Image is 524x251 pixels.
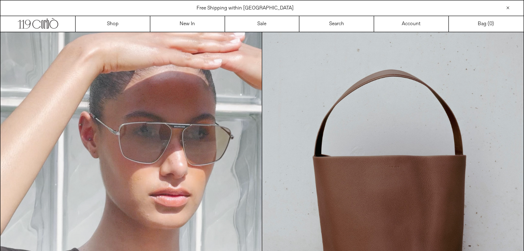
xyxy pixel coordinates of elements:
[299,16,374,32] a: Search
[489,20,494,28] span: )
[197,5,294,12] a: Free Shipping within [GEOGRAPHIC_DATA]
[225,16,300,32] a: Sale
[374,16,449,32] a: Account
[449,16,524,32] a: Bag ()
[76,16,150,32] a: Shop
[489,21,492,27] span: 0
[150,16,225,32] a: New In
